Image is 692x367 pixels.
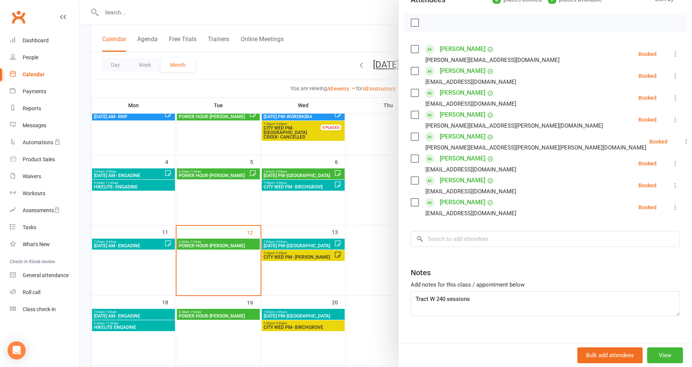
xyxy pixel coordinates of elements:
[23,105,41,111] div: Reports
[23,173,41,179] div: Waivers
[440,65,485,77] a: [PERSON_NAME]
[10,301,80,318] a: Class kiosk mode
[638,205,657,210] div: Booked
[425,55,560,65] div: [PERSON_NAME][EMAIL_ADDRESS][DOMAIN_NAME]
[638,183,657,188] div: Booked
[440,43,485,55] a: [PERSON_NAME]
[23,71,44,77] div: Calendar
[10,168,80,185] a: Waivers
[10,202,80,219] a: Assessments
[23,306,56,312] div: Class check-in
[10,49,80,66] a: People
[23,289,40,295] div: Roll call
[23,37,49,43] div: Dashboard
[638,161,657,166] div: Booked
[425,165,516,174] div: [EMAIL_ADDRESS][DOMAIN_NAME]
[8,341,26,359] div: Open Intercom Messenger
[425,143,646,153] div: [PERSON_NAME][EMAIL_ADDRESS][PERSON_NAME][PERSON_NAME][DOMAIN_NAME]
[411,280,680,289] div: Add notes for this class / appointment below
[440,87,485,99] a: [PERSON_NAME]
[425,187,516,196] div: [EMAIL_ADDRESS][DOMAIN_NAME]
[638,117,657,122] div: Booked
[649,139,667,144] div: Booked
[10,236,80,253] a: What's New
[10,32,80,49] a: Dashboard
[425,77,516,87] div: [EMAIL_ADDRESS][DOMAIN_NAME]
[10,284,80,301] a: Roll call
[411,267,431,278] div: Notes
[10,83,80,100] a: Payments
[23,54,38,60] div: People
[425,208,516,218] div: [EMAIL_ADDRESS][DOMAIN_NAME]
[440,109,485,121] a: [PERSON_NAME]
[10,151,80,168] a: Product Sales
[638,95,657,100] div: Booked
[577,347,643,363] button: Bulk add attendees
[638,73,657,79] div: Booked
[647,347,683,363] button: View
[10,267,80,284] a: General attendance kiosk mode
[9,8,28,26] a: Clubworx
[23,88,46,94] div: Payments
[23,224,36,230] div: Tasks
[440,131,485,143] a: [PERSON_NAME]
[638,51,657,57] div: Booked
[23,139,53,145] div: Automations
[10,185,80,202] a: Workouts
[23,241,50,247] div: What's New
[10,134,80,151] a: Automations
[425,121,603,131] div: [PERSON_NAME][EMAIL_ADDRESS][PERSON_NAME][DOMAIN_NAME]
[10,100,80,117] a: Reports
[10,117,80,134] a: Messages
[23,190,45,196] div: Workouts
[23,156,55,162] div: Product Sales
[440,196,485,208] a: [PERSON_NAME]
[411,231,680,247] input: Search to add attendees
[23,207,60,213] div: Assessments
[425,99,516,109] div: [EMAIL_ADDRESS][DOMAIN_NAME]
[10,66,80,83] a: Calendar
[23,272,69,278] div: General attendance
[23,122,46,128] div: Messages
[440,153,485,165] a: [PERSON_NAME]
[10,219,80,236] a: Tasks
[440,174,485,187] a: [PERSON_NAME]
